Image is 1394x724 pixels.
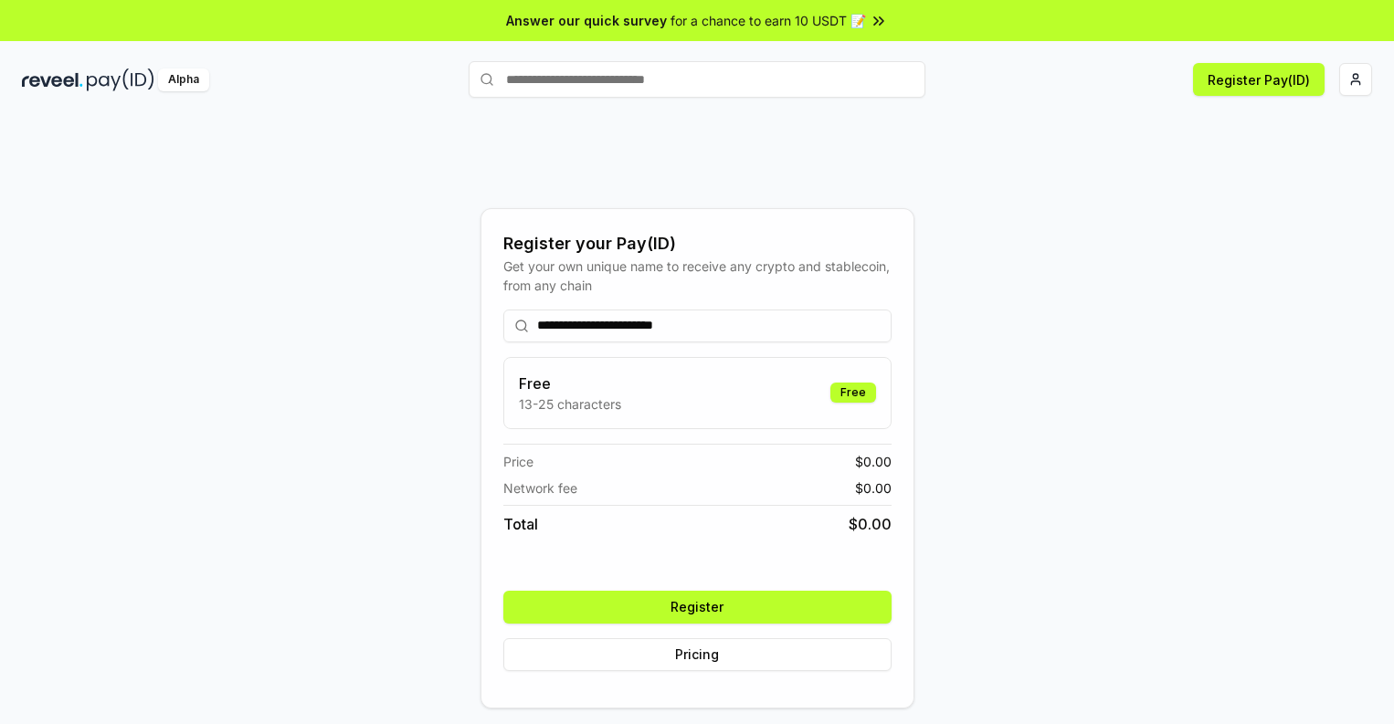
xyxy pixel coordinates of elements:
[503,257,892,295] div: Get your own unique name to receive any crypto and stablecoin, from any chain
[158,68,209,91] div: Alpha
[855,478,892,498] span: $ 0.00
[1193,63,1325,96] button: Register Pay(ID)
[849,513,892,535] span: $ 0.00
[519,394,621,414] p: 13-25 characters
[506,11,667,30] span: Answer our quick survey
[830,383,876,403] div: Free
[519,372,621,394] h3: Free
[503,513,538,535] span: Total
[22,68,83,91] img: reveel_dark
[503,638,892,671] button: Pricing
[503,231,892,257] div: Register your Pay(ID)
[503,591,892,624] button: Register
[855,452,892,471] span: $ 0.00
[503,452,533,471] span: Price
[503,478,577,498] span: Network fee
[87,68,154,91] img: pay_id
[671,11,866,30] span: for a chance to earn 10 USDT 📝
